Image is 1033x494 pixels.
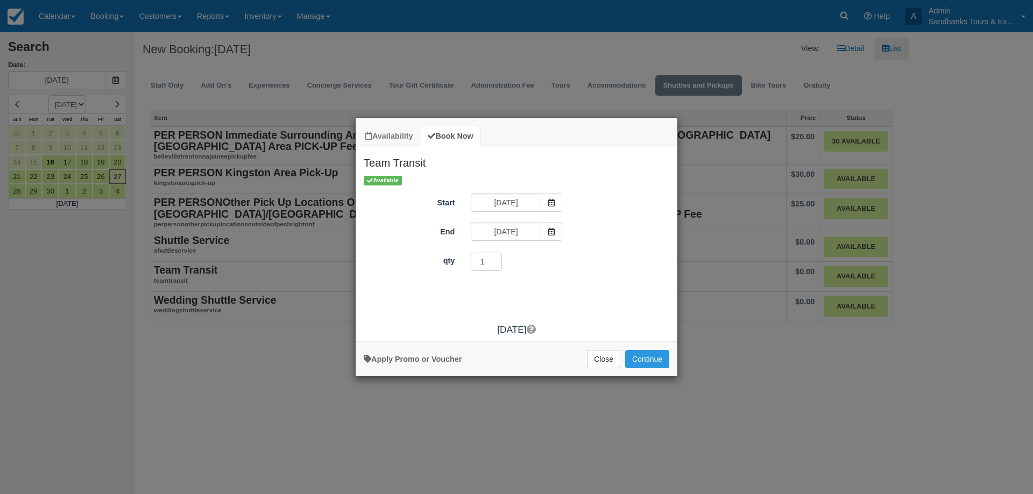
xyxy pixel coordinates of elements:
div: Item Modal [356,146,677,336]
label: qty [356,252,463,267]
label: End [356,223,463,238]
span: Available [364,176,402,185]
span: [DATE] [497,324,526,335]
input: qty [471,253,502,271]
a: Availability [358,126,420,147]
a: Book Now [421,126,480,147]
h2: Team Transit [356,146,677,174]
label: Start [356,194,463,209]
button: Add to Booking [625,350,669,368]
button: Close [587,350,620,368]
a: Apply Voucher [364,355,462,363]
